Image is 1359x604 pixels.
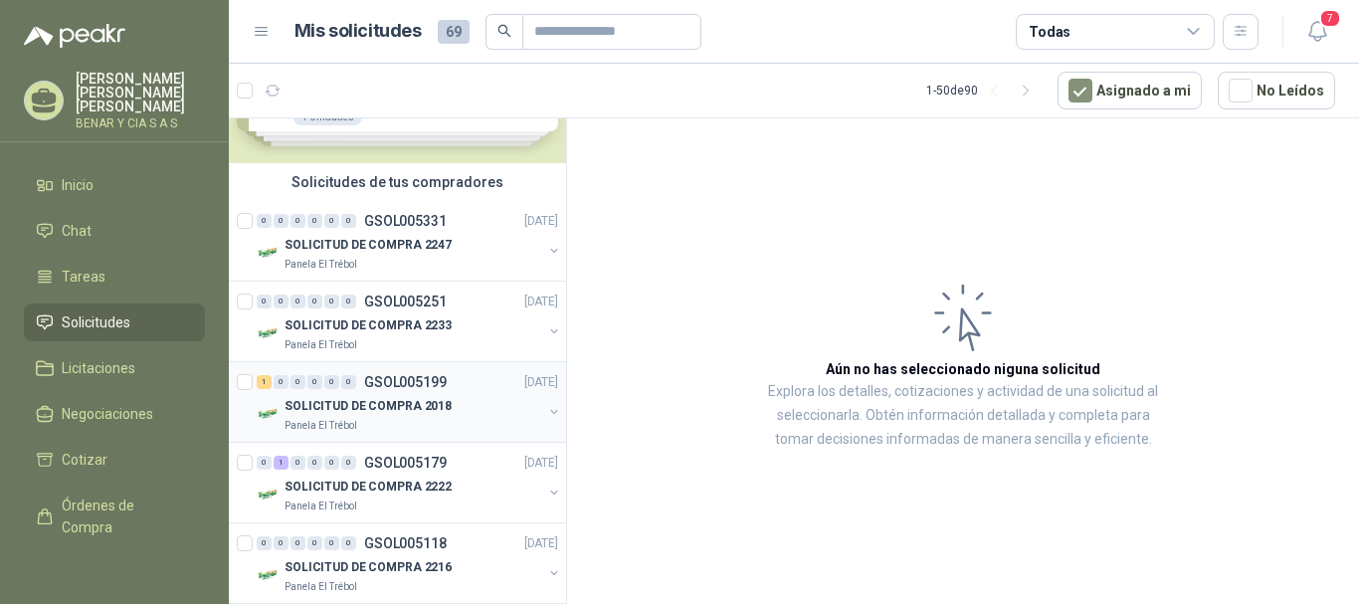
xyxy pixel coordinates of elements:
[285,397,452,416] p: SOLICITUD DE COMPRA 2018
[285,579,357,595] p: Panela El Trébol
[291,295,305,308] div: 0
[24,258,205,296] a: Tareas
[62,495,186,538] span: Órdenes de Compra
[341,375,356,389] div: 0
[324,536,339,550] div: 0
[291,456,305,470] div: 0
[291,536,305,550] div: 0
[257,531,562,595] a: 0 0 0 0 0 0 GSOL005118[DATE] Company LogoSOLICITUD DE COMPRA 2216Panela El Trébol
[274,536,289,550] div: 0
[257,370,562,434] a: 1 0 0 0 0 0 GSOL005199[DATE] Company LogoSOLICITUD DE COMPRA 2018Panela El Trébol
[285,337,357,353] p: Panela El Trébol
[324,214,339,228] div: 0
[341,456,356,470] div: 0
[76,72,205,113] p: [PERSON_NAME] [PERSON_NAME] [PERSON_NAME]
[274,375,289,389] div: 0
[364,214,447,228] p: GSOL005331
[524,454,558,473] p: [DATE]
[524,534,558,553] p: [DATE]
[76,117,205,129] p: BENAR Y CIA S A S
[307,375,322,389] div: 0
[257,209,562,273] a: 0 0 0 0 0 0 GSOL005331[DATE] Company LogoSOLICITUD DE COMPRA 2247Panela El Trébol
[257,290,562,353] a: 0 0 0 0 0 0 GSOL005251[DATE] Company LogoSOLICITUD DE COMPRA 2233Panela El Trébol
[766,380,1160,452] p: Explora los detalles, cotizaciones y actividad de una solicitud al seleccionarla. Obtén informaci...
[24,212,205,250] a: Chat
[24,395,205,433] a: Negociaciones
[285,418,357,434] p: Panela El Trébol
[62,174,94,196] span: Inicio
[285,478,452,497] p: SOLICITUD DE COMPRA 2222
[285,558,452,577] p: SOLICITUD DE COMPRA 2216
[364,375,447,389] p: GSOL005199
[24,487,205,546] a: Órdenes de Compra
[1319,9,1341,28] span: 7
[257,456,272,470] div: 0
[285,499,357,514] p: Panela El Trébol
[438,20,470,44] span: 69
[1218,72,1335,109] button: No Leídos
[341,214,356,228] div: 0
[1029,21,1070,43] div: Todas
[1058,72,1202,109] button: Asignado a mi
[274,214,289,228] div: 0
[285,316,452,335] p: SOLICITUD DE COMPRA 2233
[285,257,357,273] p: Panela El Trébol
[285,236,452,255] p: SOLICITUD DE COMPRA 2247
[274,456,289,470] div: 1
[62,357,135,379] span: Licitaciones
[341,536,356,550] div: 0
[257,536,272,550] div: 0
[62,403,153,425] span: Negociaciones
[324,295,339,308] div: 0
[307,536,322,550] div: 0
[257,563,281,587] img: Company Logo
[274,295,289,308] div: 0
[307,214,322,228] div: 0
[24,554,205,592] a: Remisiones
[524,373,558,392] p: [DATE]
[62,266,105,288] span: Tareas
[62,311,130,333] span: Solicitudes
[62,449,107,471] span: Cotizar
[24,349,205,387] a: Licitaciones
[926,75,1042,106] div: 1 - 50 de 90
[24,166,205,204] a: Inicio
[229,163,566,201] div: Solicitudes de tus compradores
[257,451,562,514] a: 0 1 0 0 0 0 GSOL005179[DATE] Company LogoSOLICITUD DE COMPRA 2222Panela El Trébol
[257,483,281,506] img: Company Logo
[524,212,558,231] p: [DATE]
[291,214,305,228] div: 0
[364,456,447,470] p: GSOL005179
[257,402,281,426] img: Company Logo
[524,293,558,311] p: [DATE]
[257,214,272,228] div: 0
[257,321,281,345] img: Company Logo
[364,536,447,550] p: GSOL005118
[294,17,422,46] h1: Mis solicitudes
[497,24,511,38] span: search
[307,295,322,308] div: 0
[1299,14,1335,50] button: 7
[257,241,281,265] img: Company Logo
[291,375,305,389] div: 0
[364,295,447,308] p: GSOL005251
[24,24,125,48] img: Logo peakr
[826,358,1100,380] h3: Aún no has seleccionado niguna solicitud
[24,303,205,341] a: Solicitudes
[257,295,272,308] div: 0
[341,295,356,308] div: 0
[24,441,205,479] a: Cotizar
[257,375,272,389] div: 1
[307,456,322,470] div: 0
[324,375,339,389] div: 0
[62,220,92,242] span: Chat
[324,456,339,470] div: 0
